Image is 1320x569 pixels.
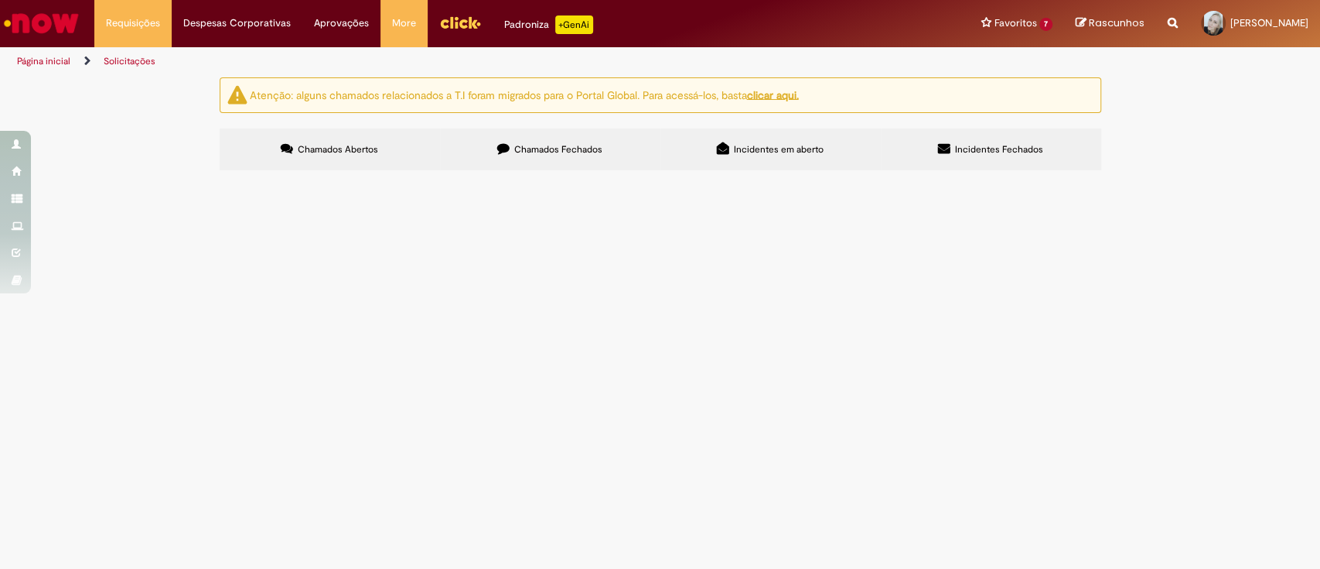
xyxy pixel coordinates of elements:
span: Despesas Corporativas [183,15,291,31]
a: Página inicial [17,55,70,67]
span: More [392,15,416,31]
a: clicar aqui. [747,87,799,101]
span: Incidentes Fechados [955,143,1043,156]
span: Aprovações [314,15,369,31]
span: [PERSON_NAME] [1230,16,1308,29]
ng-bind-html: Atenção: alguns chamados relacionados a T.I foram migrados para o Portal Global. Para acessá-los,... [250,87,799,101]
span: Favoritos [994,15,1036,31]
img: click_logo_yellow_360x200.png [439,11,481,34]
div: Padroniza [504,15,593,34]
span: Requisições [106,15,160,31]
a: Rascunhos [1076,16,1144,31]
span: Rascunhos [1089,15,1144,30]
img: ServiceNow [2,8,81,39]
span: Chamados Fechados [514,143,602,156]
span: 7 [1039,18,1052,31]
a: Solicitações [104,55,155,67]
span: Incidentes em aberto [734,143,824,156]
span: Chamados Abertos [298,143,378,156]
p: +GenAi [555,15,593,34]
ul: Trilhas de página [12,47,868,76]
